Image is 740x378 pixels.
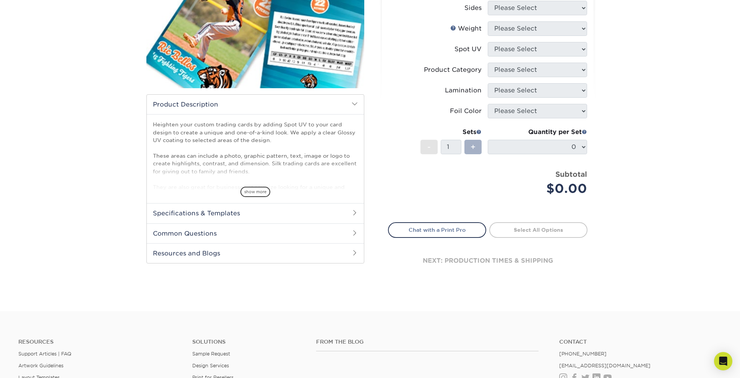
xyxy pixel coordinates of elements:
[450,24,482,33] div: Weight
[147,243,364,263] h2: Resources and Blogs
[18,339,181,345] h4: Resources
[388,222,486,237] a: Chat with a Print Pro
[424,65,482,74] div: Product Category
[450,107,482,116] div: Foil Color
[445,86,482,95] div: Lamination
[240,187,270,197] span: show more
[454,45,482,54] div: Spot UV
[559,363,651,368] a: [EMAIL_ADDRESS][DOMAIN_NAME]
[388,238,587,284] div: next: production times & shipping
[2,355,65,375] iframe: Google Customer Reviews
[147,203,364,223] h2: Specifications & Templates
[488,128,587,137] div: Quantity per Set
[559,339,722,345] a: Contact
[147,95,364,114] h2: Product Description
[316,339,539,345] h4: From the Blog
[493,179,587,198] div: $0.00
[714,352,732,370] div: Open Intercom Messenger
[559,351,607,357] a: [PHONE_NUMBER]
[192,351,230,357] a: Sample Request
[555,170,587,178] strong: Subtotal
[192,339,305,345] h4: Solutions
[464,3,482,13] div: Sides
[153,121,358,237] p: Heighten your custom trading cards by adding Spot UV to your card design to create a unique and o...
[18,351,71,357] a: Support Articles | FAQ
[427,141,431,153] span: -
[489,222,587,237] a: Select All Options
[471,141,475,153] span: +
[420,128,482,137] div: Sets
[192,363,229,368] a: Design Services
[147,223,364,243] h2: Common Questions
